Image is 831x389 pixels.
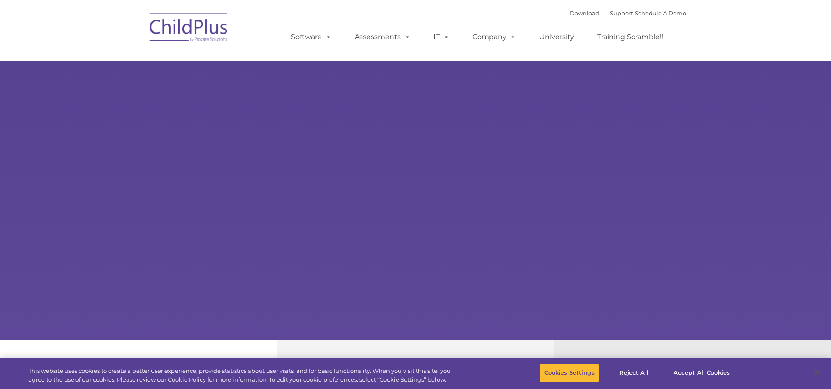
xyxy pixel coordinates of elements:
font: | [570,10,686,17]
a: Download [570,10,599,17]
a: Software [282,28,340,46]
a: IT [425,28,458,46]
a: Assessments [346,28,419,46]
button: Reject All [607,364,661,382]
a: Schedule A Demo [635,10,686,17]
a: Training Scramble!! [588,28,672,46]
a: Support [610,10,633,17]
button: Close [807,363,827,382]
a: University [530,28,583,46]
button: Cookies Settings [540,364,599,382]
button: Accept All Cookies [669,364,735,382]
a: Company [464,28,525,46]
img: ChildPlus by Procare Solutions [145,7,233,51]
div: This website uses cookies to create a better user experience, provide statistics about user visit... [28,367,457,384]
